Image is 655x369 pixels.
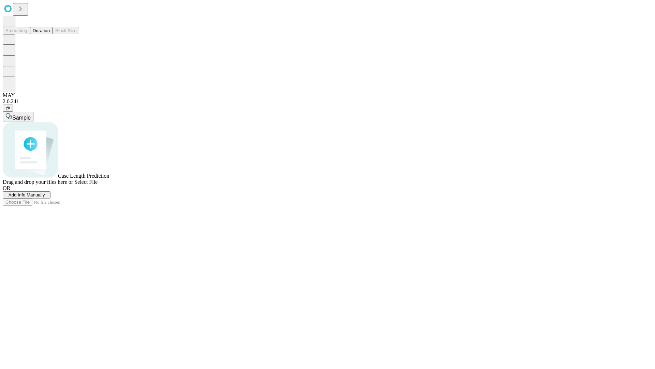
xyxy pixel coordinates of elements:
[3,92,652,98] div: MAY
[3,191,50,199] button: Add Info Manually
[12,115,31,121] span: Sample
[5,106,10,111] span: @
[30,27,53,34] button: Duration
[3,98,652,105] div: 2.0.241
[53,27,79,34] button: Block Size
[74,179,98,185] span: Select File
[9,192,45,197] span: Add Info Manually
[58,173,109,179] span: Case Length Prediction
[3,27,30,34] button: Smoothing
[3,105,13,112] button: @
[3,185,10,191] span: OR
[3,112,33,122] button: Sample
[3,179,73,185] span: Drag and drop your files here or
